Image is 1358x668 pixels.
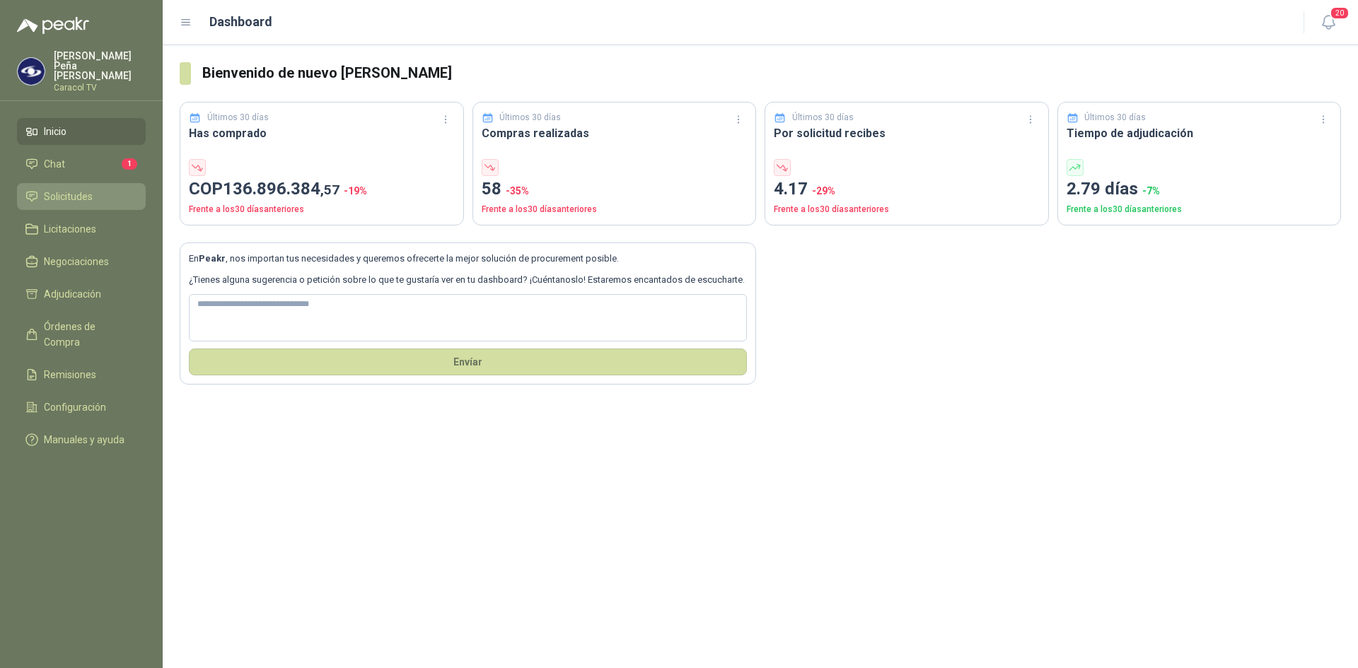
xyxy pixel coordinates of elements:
[44,124,66,139] span: Inicio
[506,185,529,197] span: -35 %
[774,124,1040,142] h3: Por solicitud recibes
[199,253,226,264] b: Peakr
[17,183,146,210] a: Solicitudes
[499,111,561,124] p: Últimos 30 días
[1084,111,1146,124] p: Últimos 30 días
[792,111,854,124] p: Últimos 30 días
[44,399,106,415] span: Configuración
[44,319,132,350] span: Órdenes de Compra
[17,151,146,177] a: Chat1
[812,185,835,197] span: -29 %
[17,216,146,242] a: Licitaciones
[189,252,747,266] p: En , nos importan tus necesidades y queremos ofrecerte la mejor solución de procurement posible.
[17,394,146,421] a: Configuración
[189,124,455,142] h3: Has comprado
[17,17,89,34] img: Logo peakr
[17,426,146,453] a: Manuales y ayuda
[54,51,146,81] p: [PERSON_NAME] Peña [PERSON_NAME]
[122,158,137,170] span: 1
[482,124,748,142] h3: Compras realizadas
[1067,124,1333,142] h3: Tiempo de adjudicación
[1067,176,1333,203] p: 2.79 días
[774,203,1040,216] p: Frente a los 30 días anteriores
[1142,185,1160,197] span: -7 %
[320,182,339,198] span: ,57
[189,176,455,203] p: COP
[344,185,367,197] span: -19 %
[189,348,747,375] button: Envíar
[482,176,748,203] p: 58
[44,156,65,172] span: Chat
[44,432,124,447] span: Manuales y ayuda
[202,62,1341,84] h3: Bienvenido de nuevo [PERSON_NAME]
[482,203,748,216] p: Frente a los 30 días anteriores
[44,367,96,382] span: Remisiones
[44,286,101,302] span: Adjudicación
[18,58,45,85] img: Company Logo
[54,83,146,92] p: Caracol TV
[189,203,455,216] p: Frente a los 30 días anteriores
[17,248,146,275] a: Negociaciones
[207,111,269,124] p: Últimos 30 días
[189,273,747,287] p: ¿Tienes alguna sugerencia o petición sobre lo que te gustaría ver en tu dashboard? ¡Cuéntanoslo! ...
[1067,203,1333,216] p: Frente a los 30 días anteriores
[17,313,146,356] a: Órdenes de Compra
[44,221,96,237] span: Licitaciones
[1330,6,1350,20] span: 20
[774,176,1040,203] p: 4.17
[17,361,146,388] a: Remisiones
[223,179,339,199] span: 136.896.384
[44,189,93,204] span: Solicitudes
[1316,10,1341,35] button: 20
[44,254,109,269] span: Negociaciones
[17,281,146,307] a: Adjudicación
[209,12,272,32] h1: Dashboard
[17,118,146,145] a: Inicio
